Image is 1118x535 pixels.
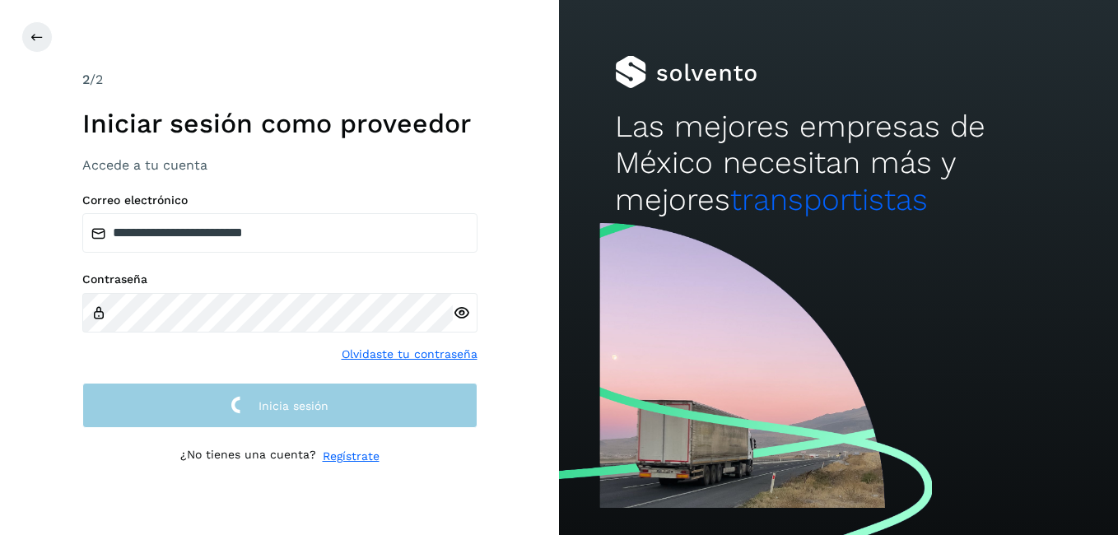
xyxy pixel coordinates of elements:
p: ¿No tienes una cuenta? [180,448,316,465]
span: Inicia sesión [259,400,328,412]
span: transportistas [730,182,928,217]
a: Olvidaste tu contraseña [342,346,477,363]
button: Inicia sesión [82,383,477,428]
h1: Iniciar sesión como proveedor [82,108,477,139]
h3: Accede a tu cuenta [82,157,477,173]
h2: Las mejores empresas de México necesitan más y mejores [615,109,1062,218]
a: Regístrate [323,448,380,465]
span: 2 [82,72,90,87]
label: Contraseña [82,272,477,286]
div: /2 [82,70,477,90]
label: Correo electrónico [82,193,477,207]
